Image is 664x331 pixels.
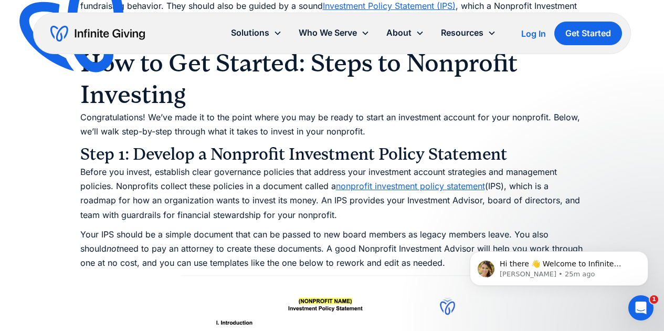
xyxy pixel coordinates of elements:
div: Solutions [231,26,269,40]
a: Get Started [554,22,622,45]
div: Who We Serve [299,26,357,40]
a: Investment Policy Statement (IPS) [323,1,456,11]
a: Log In [521,27,546,40]
a: home [50,25,145,42]
div: Solutions [223,22,290,44]
a: nonprofit investment policy statement [336,181,485,191]
p: Before you invest, establish clear governance policies that address your investment account strat... [80,165,584,222]
p: Your IPS should be a simple document that can be passed to new board members as legacy members le... [80,227,584,271]
div: Resources [441,26,483,40]
em: not [107,243,119,254]
div: About [386,26,412,40]
span: 1 [650,295,658,304]
iframe: Intercom notifications message [454,229,664,303]
div: Log In [521,29,546,38]
h2: How to Get Started: Steps to Nonprofit Investing [80,47,584,110]
div: Resources [433,22,504,44]
div: Who We Serve [290,22,378,44]
p: Congratulations! We’ve made it to the point where you may be ready to start an investment account... [80,110,584,139]
iframe: Intercom live chat [628,295,654,320]
div: About [378,22,433,44]
h3: Step 1: Develop a Nonprofit Investment Policy Statement [80,144,584,165]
